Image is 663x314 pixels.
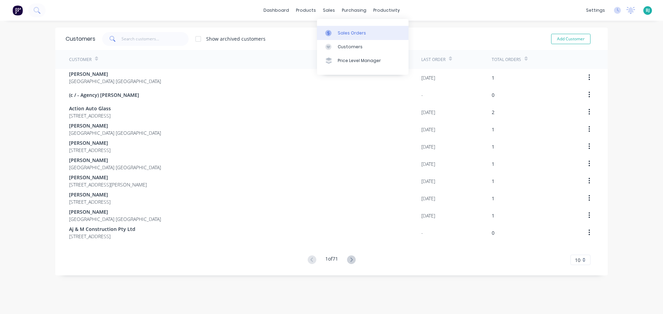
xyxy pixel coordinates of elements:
[260,5,292,16] a: dashboard
[69,105,111,112] span: Action Auto Glass
[69,70,161,78] span: [PERSON_NAME]
[492,143,494,150] div: 1
[66,35,95,43] div: Customers
[575,256,580,264] span: 10
[492,160,494,168] div: 1
[338,5,370,16] div: purchasing
[646,7,650,13] span: BJ
[492,212,494,219] div: 1
[421,143,435,150] div: [DATE]
[492,109,494,116] div: 2
[492,74,494,81] div: 1
[69,233,135,240] span: [STREET_ADDRESS]
[338,58,381,64] div: Price Level Manager
[319,5,338,16] div: sales
[69,146,110,154] span: [STREET_ADDRESS]
[421,57,445,63] div: Last Order
[583,5,608,16] div: settings
[69,181,147,188] span: [STREET_ADDRESS][PERSON_NAME]
[317,40,409,54] a: Customers
[69,91,139,99] span: (c / - Agency) [PERSON_NAME]
[69,164,161,171] span: [GEOGRAPHIC_DATA] [GEOGRAPHIC_DATA]
[292,5,319,16] div: products
[370,5,403,16] div: productivity
[421,229,423,236] div: -
[69,225,135,233] span: Aj & M Construction Pty Ltd
[492,91,494,99] div: 0
[69,208,161,215] span: [PERSON_NAME]
[421,178,435,185] div: [DATE]
[551,34,590,44] button: Add Customer
[325,255,338,265] div: 1 of 71
[492,57,521,63] div: Total Orders
[338,30,366,36] div: Sales Orders
[69,129,161,136] span: [GEOGRAPHIC_DATA] [GEOGRAPHIC_DATA]
[421,160,435,168] div: [DATE]
[69,122,161,129] span: [PERSON_NAME]
[421,195,435,202] div: [DATE]
[338,44,363,50] div: Customers
[69,112,111,119] span: [STREET_ADDRESS]
[69,78,161,85] span: [GEOGRAPHIC_DATA] [GEOGRAPHIC_DATA]
[69,139,110,146] span: [PERSON_NAME]
[492,229,494,236] div: 0
[122,32,189,46] input: Search customers...
[69,215,161,223] span: [GEOGRAPHIC_DATA] [GEOGRAPHIC_DATA]
[421,74,435,81] div: [DATE]
[492,126,494,133] div: 1
[421,212,435,219] div: [DATE]
[421,126,435,133] div: [DATE]
[69,198,110,205] span: [STREET_ADDRESS]
[421,109,435,116] div: [DATE]
[317,54,409,68] a: Price Level Manager
[69,57,92,63] div: Customer
[69,191,110,198] span: [PERSON_NAME]
[317,26,409,40] a: Sales Orders
[69,174,147,181] span: [PERSON_NAME]
[206,35,266,42] div: Show archived customers
[69,156,161,164] span: [PERSON_NAME]
[421,91,423,99] div: -
[12,5,23,16] img: Factory
[492,178,494,185] div: 1
[492,195,494,202] div: 1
